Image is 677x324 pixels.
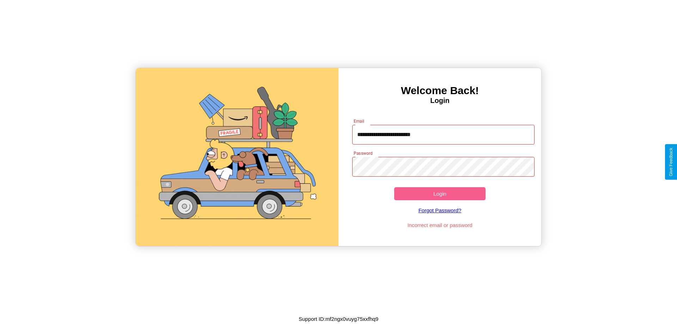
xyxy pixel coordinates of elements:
h4: Login [338,97,541,105]
p: Support ID: mf2ngx0vuyg75xxfhq9 [299,314,378,324]
img: gif [136,68,338,246]
div: Give Feedback [669,148,673,176]
label: Email [354,118,365,124]
button: Login [394,187,486,200]
h3: Welcome Back! [338,85,541,97]
p: Incorrect email or password [349,220,531,230]
a: Forgot Password? [349,200,531,220]
label: Password [354,150,372,156]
